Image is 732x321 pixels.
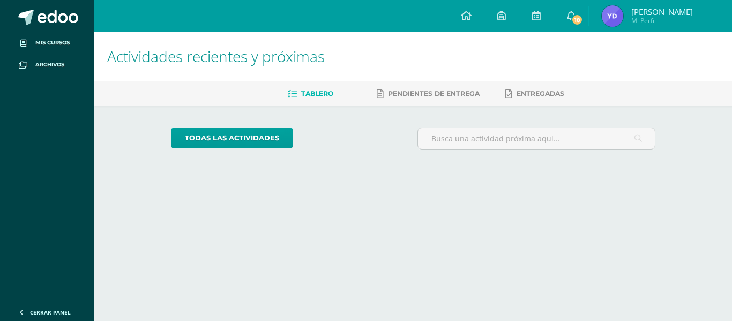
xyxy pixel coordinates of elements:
[301,89,333,98] span: Tablero
[171,128,293,148] a: todas las Actividades
[631,6,693,17] span: [PERSON_NAME]
[631,16,693,25] span: Mi Perfil
[30,309,71,316] span: Cerrar panel
[505,85,564,102] a: Entregadas
[571,14,583,26] span: 18
[377,85,480,102] a: Pendientes de entrega
[9,32,86,54] a: Mis cursos
[107,46,325,66] span: Actividades recientes y próximas
[9,54,86,76] a: Archivos
[35,39,70,47] span: Mis cursos
[388,89,480,98] span: Pendientes de entrega
[602,5,623,27] img: 440f9de30b7a05717f848c8f8a3abce3.png
[35,61,64,69] span: Archivos
[288,85,333,102] a: Tablero
[418,128,655,149] input: Busca una actividad próxima aquí...
[517,89,564,98] span: Entregadas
